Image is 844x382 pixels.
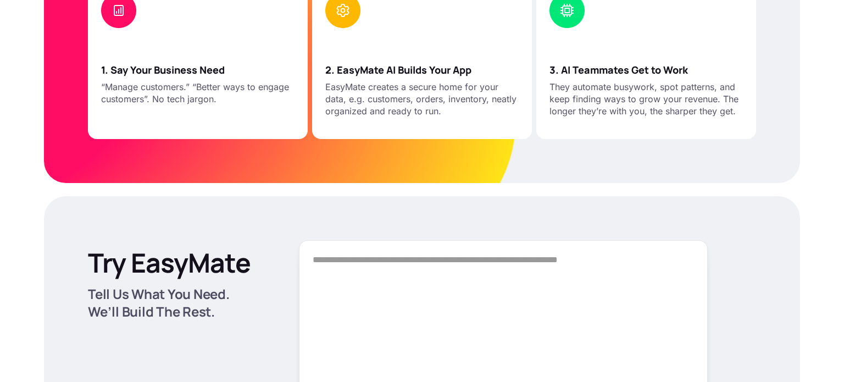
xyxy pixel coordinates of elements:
p: “Manage customers.” “Better ways to engage customers”. No tech jargon. [101,81,295,105]
p: 2. EasyMate AI Builds Your App [325,63,471,76]
p: 1. Say Your Business Need [101,63,225,76]
p: EasyMate creates a secure home for your data, e.g. customers, orders, inventory, neatly organized... [325,81,519,117]
p: 3. AI Teammates Get to Work [549,63,688,76]
p: Tell Us What You Need. We’ll Build The Rest. [88,285,263,320]
p: They automate busywork, spot patterns, and keep finding ways to grow your revenue. The longer the... [549,81,743,117]
p: Try EasyMate [88,247,251,279]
